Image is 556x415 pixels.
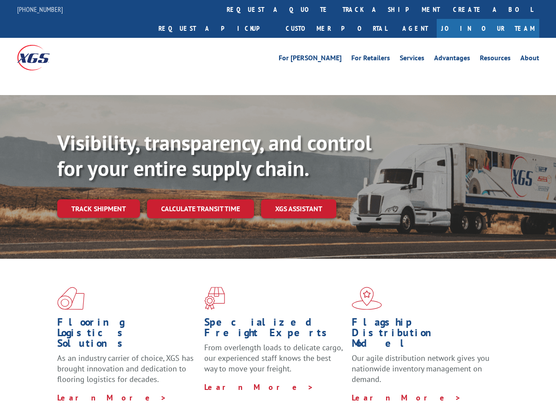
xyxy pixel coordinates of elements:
a: Learn More > [57,393,167,403]
p: From overlength loads to delicate cargo, our experienced staff knows the best way to move your fr... [204,342,345,382]
a: For Retailers [351,55,390,64]
a: Track shipment [57,199,140,218]
a: For [PERSON_NAME] [279,55,342,64]
img: xgs-icon-flagship-distribution-model-red [352,287,382,310]
span: As an industry carrier of choice, XGS has brought innovation and dedication to flooring logistics... [57,353,194,384]
a: Customer Portal [279,19,394,38]
a: Request a pickup [152,19,279,38]
a: Services [400,55,424,64]
a: Resources [480,55,511,64]
h1: Specialized Freight Experts [204,317,345,342]
b: Visibility, transparency, and control for your entire supply chain. [57,129,372,182]
img: xgs-icon-total-supply-chain-intelligence-red [57,287,85,310]
a: Advantages [434,55,470,64]
a: [PHONE_NUMBER] [17,5,63,14]
a: Learn More > [352,393,461,403]
h1: Flooring Logistics Solutions [57,317,198,353]
a: Join Our Team [437,19,539,38]
a: Learn More > [204,382,314,392]
a: About [520,55,539,64]
img: xgs-icon-focused-on-flooring-red [204,287,225,310]
a: Agent [394,19,437,38]
a: XGS ASSISTANT [261,199,336,218]
h1: Flagship Distribution Model [352,317,492,353]
span: Our agile distribution network gives you nationwide inventory management on demand. [352,353,490,384]
a: Calculate transit time [147,199,254,218]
